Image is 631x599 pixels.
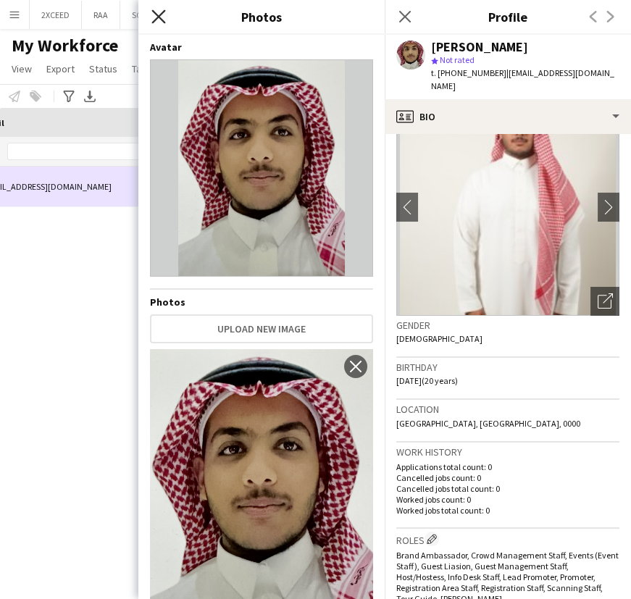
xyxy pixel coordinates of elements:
[431,67,506,78] span: t. [PHONE_NUMBER]
[132,62,147,75] span: Tag
[6,59,38,78] a: View
[12,62,32,75] span: View
[396,403,619,416] h3: Location
[83,59,123,78] a: Status
[396,505,619,516] p: Worked jobs total count: 0
[138,7,385,26] h3: Photos
[396,494,619,505] p: Worked jobs count: 0
[396,461,619,472] p: Applications total count: 0
[150,296,373,309] h4: Photos
[46,62,75,75] span: Export
[385,99,631,134] div: Bio
[396,99,619,316] img: Crew avatar or photo
[150,59,373,277] img: Crew avatar
[396,333,482,344] span: [DEMOGRAPHIC_DATA]
[440,54,475,65] span: Not rated
[396,361,619,374] h3: Birthday
[396,445,619,458] h3: Work history
[396,472,619,483] p: Cancelled jobs count: 0
[81,88,99,105] app-action-btn: Export XLSX
[385,7,631,26] h3: Profile
[60,88,78,105] app-action-btn: Advanced filters
[150,41,373,54] h4: Avatar
[396,319,619,332] h3: Gender
[41,59,80,78] a: Export
[126,59,153,78] a: Tag
[120,1,247,29] button: SCARLETT ENTERTAINMENT
[590,287,619,316] div: Open photos pop-in
[150,314,373,343] button: Upload new image
[89,62,117,75] span: Status
[396,483,619,494] p: Cancelled jobs total count: 0
[7,143,254,160] input: Email Filter Input
[82,1,120,29] button: RAA
[431,67,614,91] span: | [EMAIL_ADDRESS][DOMAIN_NAME]
[12,35,118,56] span: My Workforce
[396,532,619,547] h3: Roles
[396,375,458,386] span: [DATE] (20 years)
[30,1,82,29] button: 2XCEED
[396,418,580,429] span: [GEOGRAPHIC_DATA], [GEOGRAPHIC_DATA], 0000
[431,41,528,54] div: [PERSON_NAME]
